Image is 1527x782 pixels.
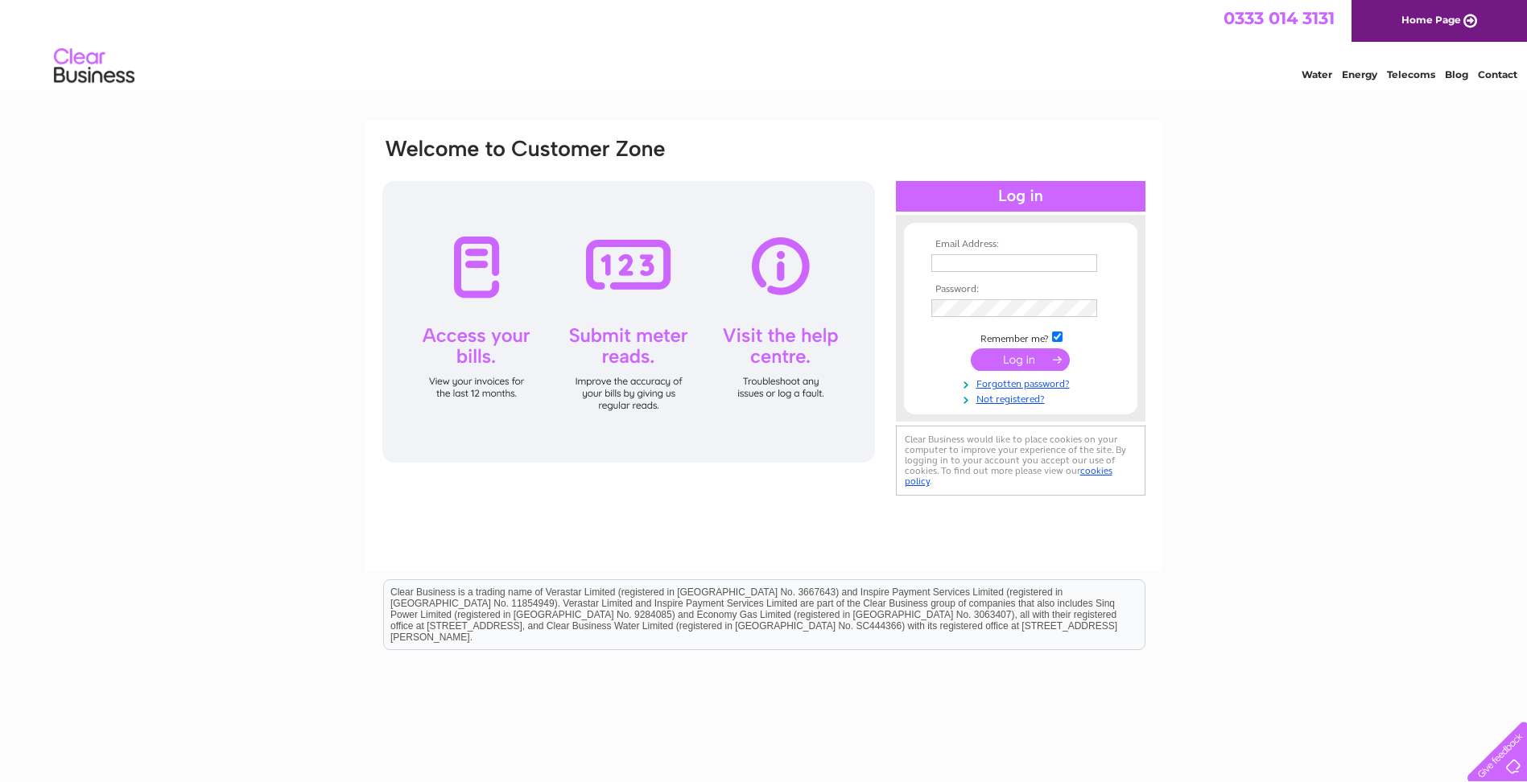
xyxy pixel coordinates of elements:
[384,9,1145,78] div: Clear Business is a trading name of Verastar Limited (registered in [GEOGRAPHIC_DATA] No. 3667643...
[1387,68,1435,80] a: Telecoms
[927,329,1114,345] td: Remember me?
[905,465,1112,487] a: cookies policy
[1445,68,1468,80] a: Blog
[931,390,1114,405] a: Not registered?
[927,284,1114,295] th: Password:
[1478,68,1517,80] a: Contact
[1342,68,1377,80] a: Energy
[1224,8,1335,28] a: 0333 014 3131
[896,426,1145,496] div: Clear Business would like to place cookies on your computer to improve your experience of the sit...
[927,239,1114,250] th: Email Address:
[931,375,1114,390] a: Forgotten password?
[971,348,1070,371] input: Submit
[53,42,135,91] img: logo.png
[1302,68,1332,80] a: Water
